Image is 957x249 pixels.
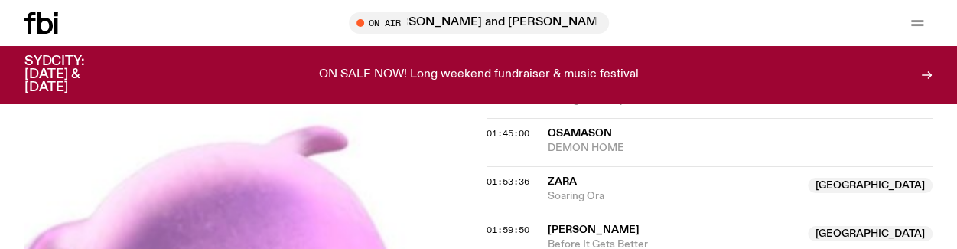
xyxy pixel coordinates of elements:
[487,178,529,186] button: 01:53:36
[548,128,612,139] span: OsamaSon
[487,127,529,139] span: 01:45:00
[808,178,933,193] span: [GEOGRAPHIC_DATA]
[808,226,933,241] span: [GEOGRAPHIC_DATA]
[487,224,529,236] span: 01:59:50
[487,129,529,138] button: 01:45:00
[548,141,933,156] span: DEMON HOME
[24,55,122,94] h3: SYDCITY: [DATE] & [DATE]
[548,224,640,235] span: [PERSON_NAME]
[487,226,529,234] button: 01:59:50
[548,189,799,204] span: Soaring Ora
[487,175,529,188] span: 01:53:36
[349,12,609,34] button: On AirMosaic With [PERSON_NAME] and [PERSON_NAME]
[548,176,577,187] span: Zara
[319,68,639,82] p: ON SALE NOW! Long weekend fundraiser & music festival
